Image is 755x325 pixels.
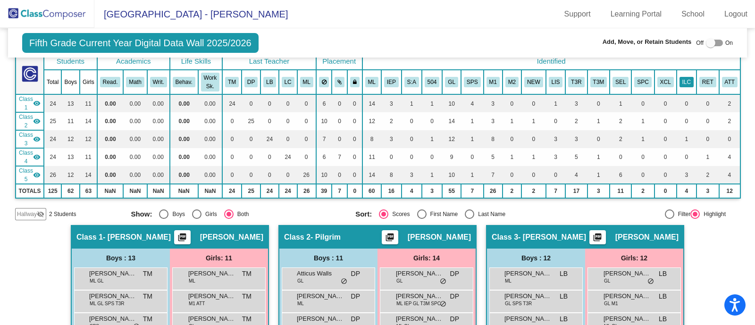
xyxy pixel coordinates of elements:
[16,166,44,184] td: Mary Lagano - Lagano/Bacon
[100,77,121,87] button: Read.
[147,148,170,166] td: 0.00
[677,112,696,130] td: 0
[355,209,573,219] mat-radio-group: Select an option
[222,70,242,94] th: Tee Morris
[198,112,222,130] td: 0.00
[347,148,362,166] td: 0
[549,77,563,87] button: LIS
[442,184,461,198] td: 55
[123,112,147,130] td: 0.00
[97,94,124,112] td: 0.00
[484,148,503,166] td: 5
[442,94,461,112] td: 10
[610,130,631,148] td: 2
[565,112,587,130] td: 2
[279,94,297,112] td: 0
[610,112,631,130] td: 2
[297,112,316,130] td: 0
[565,70,587,94] th: Tier 3 Supports in Reading
[484,94,503,112] td: 3
[384,233,395,246] mat-icon: picture_as_pdf
[44,70,61,94] th: Total
[225,77,239,87] button: TM
[147,130,170,148] td: 0.00
[634,77,651,87] button: SPC
[33,153,41,161] mat-icon: visibility
[173,77,195,87] button: Behav.
[347,184,362,198] td: 0
[610,148,631,166] td: 0
[422,130,443,148] td: 1
[719,166,740,184] td: 4
[422,166,443,184] td: 1
[244,77,258,87] button: DP
[44,130,61,148] td: 24
[587,166,610,184] td: 1
[719,184,740,198] td: 12
[422,94,443,112] td: 1
[631,94,654,112] td: 0
[422,148,443,166] td: 0
[297,184,316,198] td: 26
[565,148,587,166] td: 5
[123,166,147,184] td: 0.00
[422,184,443,198] td: 3
[503,166,521,184] td: 0
[347,94,362,112] td: 0
[242,184,260,198] td: 25
[80,70,97,94] th: Girls
[362,112,381,130] td: 12
[332,70,347,94] th: Keep with students
[347,166,362,184] td: 0
[503,112,521,130] td: 1
[464,77,481,87] button: SPS
[546,112,566,130] td: 0
[461,130,484,148] td: 1
[699,77,716,87] button: RET
[33,135,41,143] mat-icon: visibility
[546,130,566,148] td: 3
[61,94,80,112] td: 13
[445,77,458,87] button: GL
[260,94,278,112] td: 0
[44,166,61,184] td: 26
[631,130,654,148] td: 1
[297,94,316,112] td: 0
[442,112,461,130] td: 14
[654,130,677,148] td: 0
[725,39,733,47] span: On
[61,112,80,130] td: 11
[61,166,80,184] td: 12
[316,130,332,148] td: 7
[402,148,422,166] td: 0
[176,233,188,246] mat-icon: picture_as_pdf
[717,7,755,22] a: Logout
[677,70,696,94] th: Setting C - at least some of the day
[696,70,719,94] th: Retained at some point, or was placed back at time of enrollment
[381,70,402,94] th: Individualized Education Plan
[503,94,521,112] td: 0
[260,112,278,130] td: 0
[16,130,44,148] td: Leez Brice - Brice
[80,94,97,112] td: 11
[347,112,362,130] td: 0
[590,77,607,87] button: T3M
[147,112,170,130] td: 0.00
[696,130,719,148] td: 0
[198,94,222,112] td: 0.00
[610,184,631,198] td: 11
[316,166,332,184] td: 10
[404,77,419,87] button: S:A
[384,77,399,87] button: IEP
[198,148,222,166] td: 0.00
[362,70,381,94] th: Multilingual Learner
[297,130,316,148] td: 0
[362,148,381,166] td: 11
[524,77,543,87] button: NEW
[484,112,503,130] td: 3
[592,233,603,246] mat-icon: picture_as_pdf
[332,94,347,112] td: 0
[198,184,222,198] td: NaN
[170,94,198,112] td: 0.00
[260,130,278,148] td: 24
